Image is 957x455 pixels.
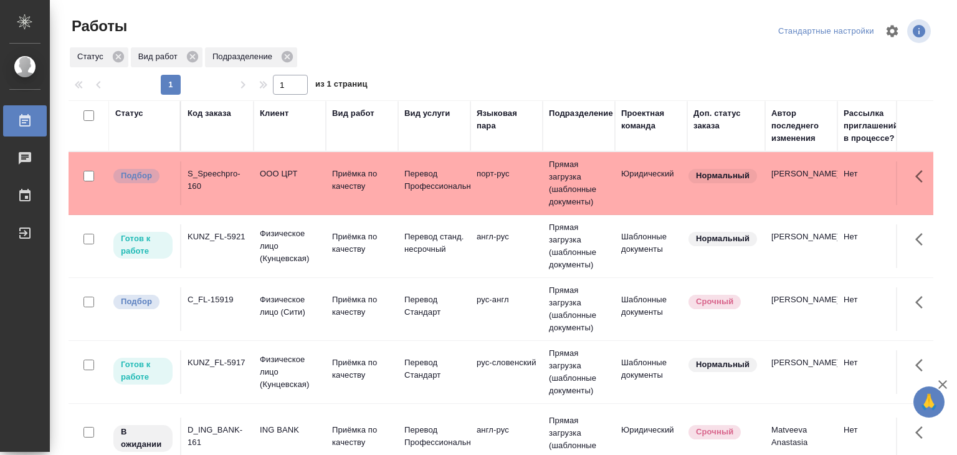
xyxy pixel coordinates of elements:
p: OOO ЦРТ [260,168,320,180]
div: Можно подбирать исполнителей [112,294,174,310]
div: Статус [70,47,128,67]
p: В ожидании [121,426,165,451]
div: Исполнитель назначен, приступать к работе пока рано [112,424,174,453]
div: Проектная команда [621,107,681,132]
div: C_FL-15919 [188,294,247,306]
p: Нормальный [696,232,750,245]
p: Срочный [696,426,733,438]
p: Нормальный [696,358,750,371]
div: Подразделение [549,107,613,120]
p: Перевод Профессиональный [404,424,464,449]
p: Готов к работе [121,358,165,383]
span: 🙏 [918,389,940,415]
div: Клиент [260,107,288,120]
td: Нет [837,161,910,205]
button: Здесь прячутся важные кнопки [908,161,938,191]
div: Исполнитель может приступить к работе [112,357,174,386]
div: KUNZ_FL-5921 [188,231,247,243]
div: D_ING_BANK-161 [188,424,247,449]
span: Настроить таблицу [877,16,907,46]
div: Статус [115,107,143,120]
p: Подбор [121,295,152,308]
p: Приёмка по качеству [332,294,392,318]
p: Статус [77,50,108,63]
p: Срочный [696,295,733,308]
div: Доп. статус заказа [693,107,759,132]
td: Нет [837,287,910,331]
div: Вид работ [332,107,374,120]
p: Физическое лицо (Кунцевская) [260,228,320,265]
p: Физическое лицо (Кунцевская) [260,353,320,391]
span: из 1 страниц [315,77,368,95]
p: Подбор [121,170,152,182]
p: Нормальный [696,170,750,182]
td: порт-рус [470,161,543,205]
div: Вид услуги [404,107,450,120]
div: Рассылка приглашений в процессе? [844,107,903,145]
td: англ-рус [470,224,543,268]
td: Шаблонные документы [615,350,687,394]
td: Шаблонные документы [615,287,687,331]
td: Нет [837,224,910,268]
p: Готов к работе [121,232,165,257]
p: ING BANK [260,424,320,436]
td: [PERSON_NAME] [765,161,837,205]
p: Перевод станд. несрочный [404,231,464,256]
td: рус-англ [470,287,543,331]
p: Вид работ [138,50,182,63]
p: Приёмка по качеству [332,168,392,193]
div: split button [775,22,877,41]
td: Прямая загрузка (шаблонные документы) [543,341,615,403]
button: Здесь прячутся важные кнопки [908,350,938,380]
td: Шаблонные документы [615,224,687,268]
button: Здесь прячутся важные кнопки [908,224,938,254]
p: Приёмка по качеству [332,231,392,256]
p: Приёмка по качеству [332,424,392,449]
td: [PERSON_NAME] [765,224,837,268]
td: [PERSON_NAME] [765,287,837,331]
td: Прямая загрузка (шаблонные документы) [543,215,615,277]
td: [PERSON_NAME] [765,350,837,394]
td: Нет [837,350,910,394]
td: Юридический [615,161,687,205]
td: рус-словенский [470,350,543,394]
div: KUNZ_FL-5917 [188,357,247,369]
p: Приёмка по качеству [332,357,392,381]
p: Перевод Стандарт [404,294,464,318]
span: Работы [69,16,127,36]
td: Прямая загрузка (шаблонные документы) [543,152,615,214]
td: Прямая загрузка (шаблонные документы) [543,278,615,340]
button: Здесь прячутся важные кнопки [908,287,938,317]
span: Посмотреть информацию [907,19,933,43]
div: Подразделение [205,47,297,67]
button: Здесь прячутся важные кнопки [908,418,938,448]
div: Языковая пара [477,107,536,132]
div: Исполнитель может приступить к работе [112,231,174,260]
button: 🙏 [913,386,945,418]
div: Код заказа [188,107,231,120]
div: Можно подбирать исполнителей [112,168,174,184]
p: Подразделение [212,50,277,63]
p: Физическое лицо (Сити) [260,294,320,318]
p: Перевод Профессиональный [404,168,464,193]
p: Перевод Стандарт [404,357,464,381]
div: Автор последнего изменения [771,107,831,145]
div: S_Speechpro-160 [188,168,247,193]
div: Вид работ [131,47,202,67]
